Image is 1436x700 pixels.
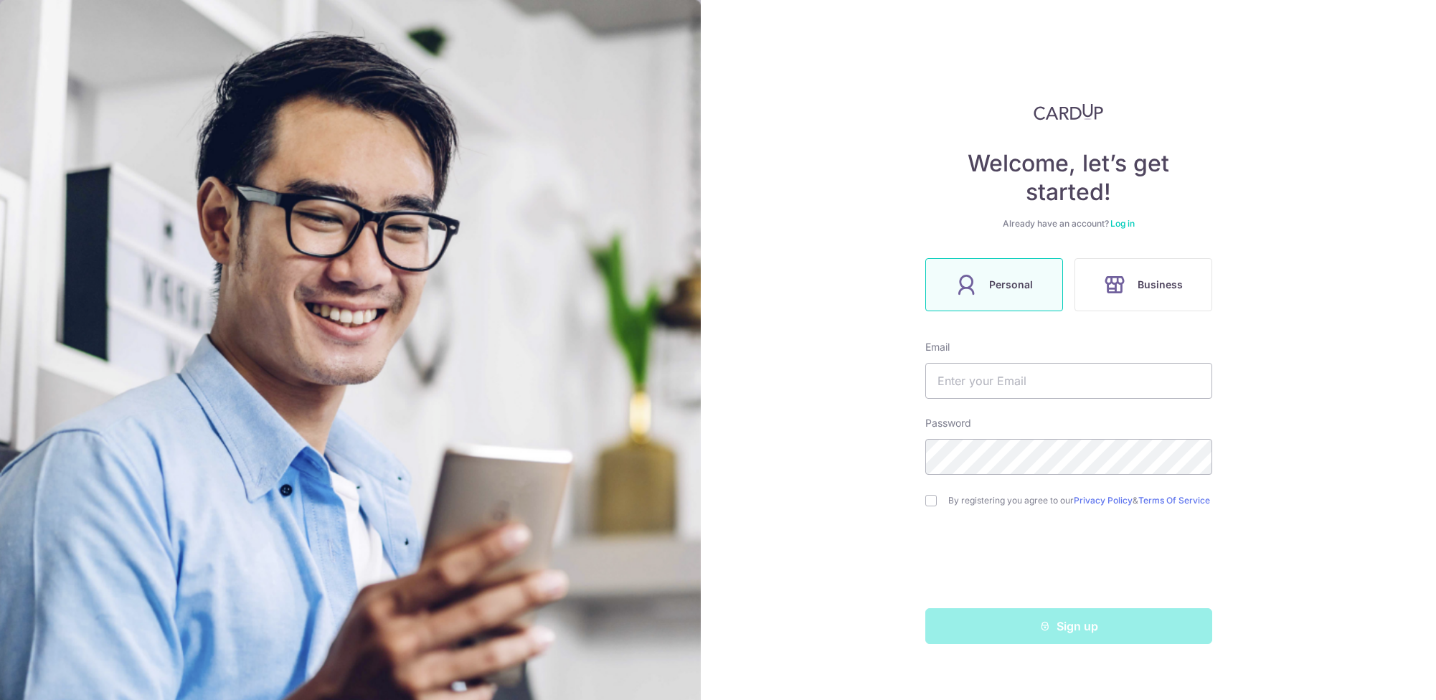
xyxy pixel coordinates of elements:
[920,258,1069,311] a: Personal
[925,363,1212,399] input: Enter your Email
[989,276,1033,293] span: Personal
[1138,495,1210,506] a: Terms Of Service
[1034,103,1104,120] img: CardUp Logo
[1074,495,1133,506] a: Privacy Policy
[1138,276,1183,293] span: Business
[925,149,1212,207] h4: Welcome, let’s get started!
[960,535,1178,591] iframe: reCAPTCHA
[925,340,950,354] label: Email
[1069,258,1218,311] a: Business
[925,416,971,430] label: Password
[925,218,1212,230] div: Already have an account?
[948,495,1212,506] label: By registering you agree to our &
[1110,218,1135,229] a: Log in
